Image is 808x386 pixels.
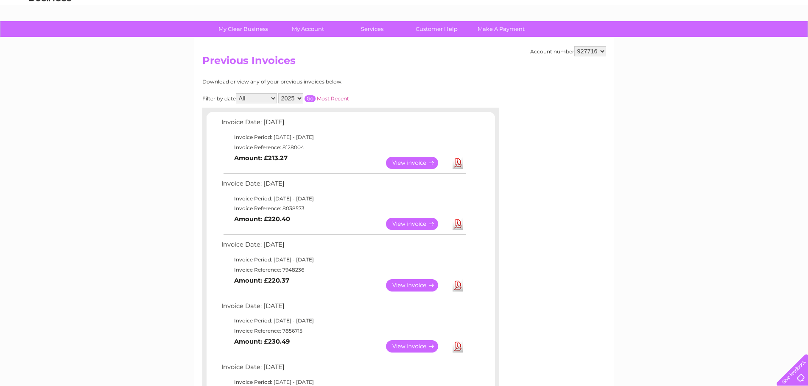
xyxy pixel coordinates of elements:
[466,21,536,37] a: Make A Payment
[453,279,463,292] a: Download
[202,93,425,103] div: Filter by date
[219,117,467,132] td: Invoice Date: [DATE]
[219,326,467,336] td: Invoice Reference: 7856715
[219,316,467,326] td: Invoice Period: [DATE] - [DATE]
[752,36,772,42] a: Contact
[453,340,463,353] a: Download
[202,55,606,71] h2: Previous Invoices
[219,203,467,214] td: Invoice Reference: 8038573
[219,132,467,142] td: Invoice Period: [DATE] - [DATE]
[386,340,448,353] a: View
[680,36,699,42] a: Energy
[386,279,448,292] a: View
[273,21,343,37] a: My Account
[219,194,467,204] td: Invoice Period: [DATE] - [DATE]
[208,21,278,37] a: My Clear Business
[234,215,290,223] b: Amount: £220.40
[28,22,72,48] img: logo.png
[386,218,448,230] a: View
[219,265,467,275] td: Invoice Reference: 7948236
[219,178,467,194] td: Invoice Date: [DATE]
[337,21,407,37] a: Services
[453,157,463,169] a: Download
[234,277,289,284] b: Amount: £220.37
[219,300,467,316] td: Invoice Date: [DATE]
[734,36,746,42] a: Blog
[219,239,467,255] td: Invoice Date: [DATE]
[402,21,472,37] a: Customer Help
[219,142,467,153] td: Invoice Reference: 8128004
[234,154,288,162] b: Amount: £213.27
[219,255,467,265] td: Invoice Period: [DATE] - [DATE]
[453,218,463,230] a: Download
[659,36,675,42] a: Water
[386,157,448,169] a: View
[234,338,290,345] b: Amount: £230.49
[204,5,605,41] div: Clear Business is a trading name of Verastar Limited (registered in [GEOGRAPHIC_DATA] No. 3667643...
[648,4,707,15] a: 0333 014 3131
[317,95,349,102] a: Most Recent
[202,79,425,85] div: Download or view any of your previous invoices below.
[780,36,800,42] a: Log out
[219,361,467,377] td: Invoice Date: [DATE]
[704,36,729,42] a: Telecoms
[530,46,606,56] div: Account number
